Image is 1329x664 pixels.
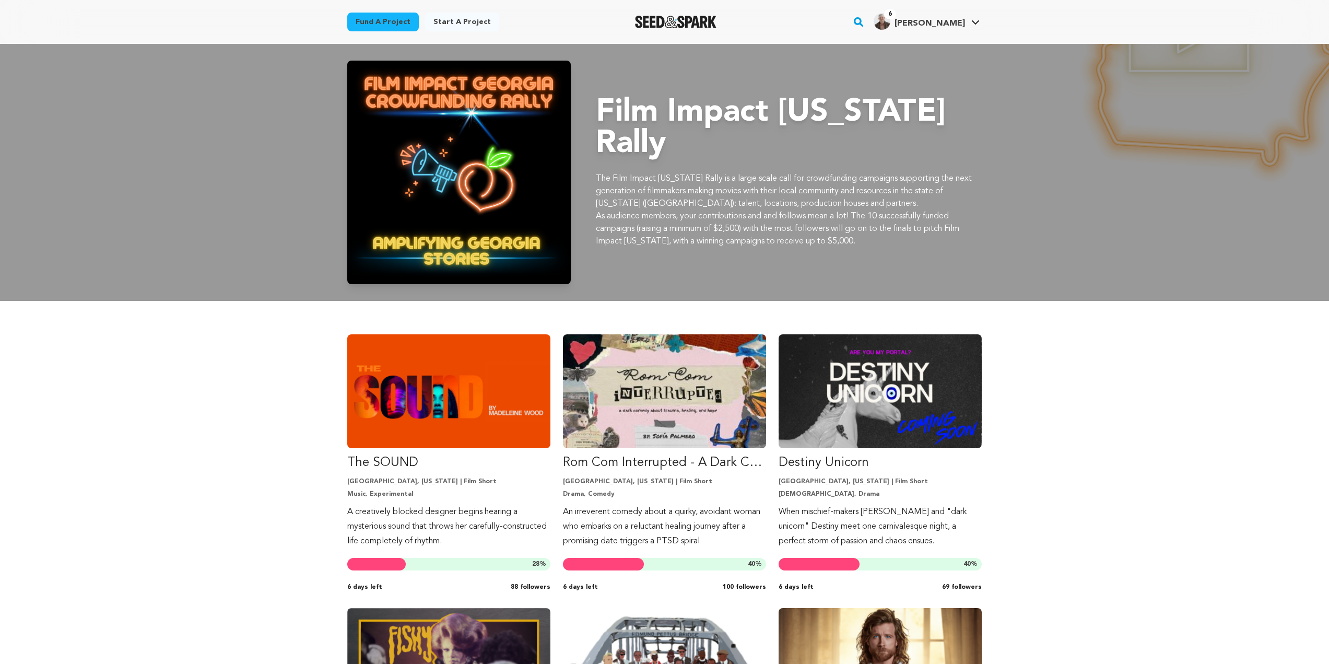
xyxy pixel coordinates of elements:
[596,97,982,160] h1: Film Impact [US_STATE] Rally
[779,477,982,486] p: [GEOGRAPHIC_DATA], [US_STATE] | Film Short
[563,490,766,498] p: Drama, Comedy
[563,334,766,549] a: Fund Rom Com Interrupted - A Dark Comedy about PTSD
[347,13,419,31] a: Fund a project
[635,16,717,28] img: Seed&Spark Logo Dark Mode
[563,505,766,549] p: An irreverent comedy about a quirky, avoidant woman who embarks on a reluctant healing journey af...
[347,490,550,498] p: Music, Experimental
[563,477,766,486] p: [GEOGRAPHIC_DATA], [US_STATE] | Film Short
[895,19,965,28] span: [PERSON_NAME]
[347,583,382,591] span: 6 days left
[347,334,550,549] a: Fund The SOUND
[511,583,550,591] span: 88 followers
[532,560,546,568] span: %
[347,477,550,486] p: [GEOGRAPHIC_DATA], [US_STATE] | Film Short
[872,11,982,30] a: Kris S.'s Profile
[963,561,971,567] span: 40
[347,455,550,471] p: The SOUND
[563,455,766,471] p: Rom Com Interrupted - A Dark Comedy about PTSD
[884,9,896,19] span: 6
[596,210,982,248] p: As audience members, your contributions and and follows mean a lot! The 10 successfully funded ca...
[723,583,766,591] span: 100 followers
[779,490,982,498] p: [DEMOGRAPHIC_DATA], Drama
[347,505,550,549] p: A creatively blocked designer begins hearing a mysterious sound that throws her carefully-constru...
[874,13,965,30] div: Kris S.'s Profile
[779,583,814,591] span: 6 days left
[779,505,982,549] p: When mischief-makers [PERSON_NAME] and "dark unicorn" Destiny meet one carnivalesque night, a per...
[942,583,982,591] span: 69 followers
[779,334,982,549] a: Fund Destiny Unicorn
[563,583,598,591] span: 6 days left
[635,16,717,28] a: Seed&Spark Homepage
[872,11,982,33] span: Kris S.'s Profile
[748,561,755,567] span: 40
[874,13,890,30] img: 8baa857225ad225b.jpg
[347,61,571,284] img: Film Impact Georgia Rally
[779,455,982,471] p: Destiny Unicorn
[425,13,499,31] a: Start a project
[596,172,982,210] p: The Film Impact [US_STATE] Rally is a large scale call for crowdfunding campaigns supporting the ...
[963,560,978,568] span: %
[532,561,539,567] span: 28
[748,560,762,568] span: %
